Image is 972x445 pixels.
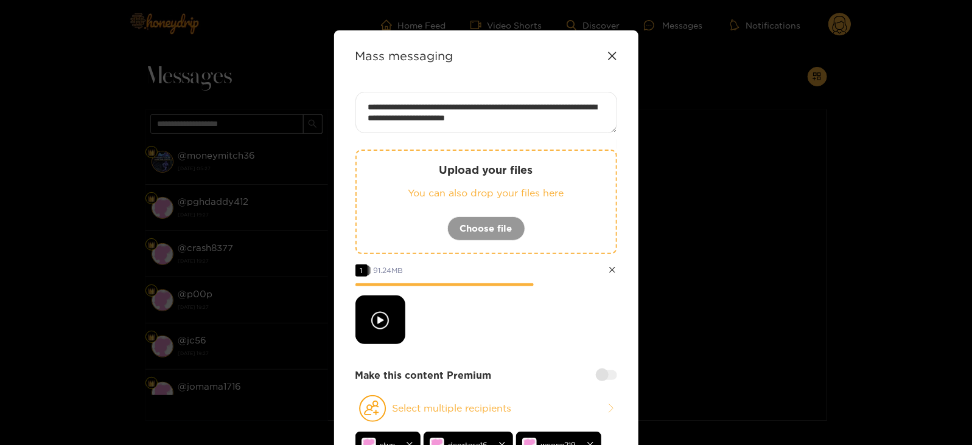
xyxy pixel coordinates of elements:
[355,368,492,382] strong: Make this content Premium
[447,216,525,241] button: Choose file
[374,266,404,274] span: 91.24 MB
[355,49,453,63] strong: Mass messaging
[355,264,368,277] span: 1
[381,186,592,200] p: You can also drop your files here
[355,395,617,423] button: Select multiple recipients
[381,163,592,177] p: Upload your files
